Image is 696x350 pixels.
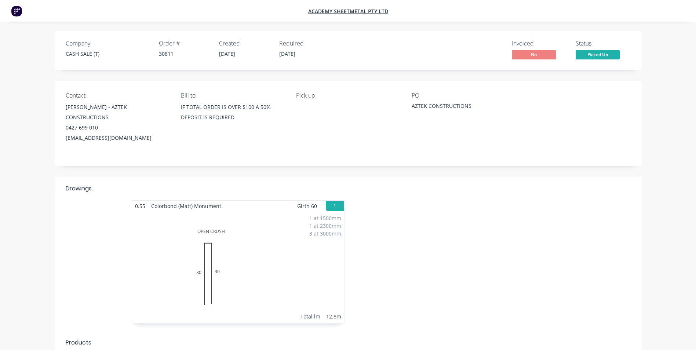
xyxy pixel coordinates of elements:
[66,184,92,193] div: Drawings
[148,201,224,211] span: Colorbond (Matt) Monument
[11,6,22,17] img: Factory
[576,50,620,59] span: Picked Up
[66,102,169,143] div: [PERSON_NAME] - AZTEK CONSTRUCTIONS0427 699 010[EMAIL_ADDRESS][DOMAIN_NAME]
[66,133,169,143] div: [EMAIL_ADDRESS][DOMAIN_NAME]
[412,102,503,112] div: AZTEK CONSTRUCTIONS
[181,92,284,99] div: Bill to
[66,102,169,123] div: [PERSON_NAME] - AZTEK CONSTRUCTIONS
[219,40,270,47] div: Created
[300,313,320,320] div: Total lm
[66,123,169,133] div: 0427 699 010
[297,201,317,211] span: Girth 60
[66,92,169,99] div: Contact
[181,102,284,125] div: IF TOTAL ORDER IS OVER $100 A 50% DEPOSIT IS REQUIRED
[512,50,556,59] span: No
[279,40,331,47] div: Required
[159,50,210,58] div: 30811
[309,222,341,230] div: 1 at 2300mm
[576,40,631,47] div: Status
[132,201,148,211] span: 0.55
[132,211,344,323] div: OPEN CRUSH30301 at 1500mm1 at 2300mm3 at 3000mmTotal lm12.8m
[326,201,344,211] button: 1
[308,8,388,15] a: Academy Sheetmetal Pty Ltd
[412,92,515,99] div: PO
[512,40,567,47] div: Invoiced
[219,50,235,57] span: [DATE]
[66,40,150,47] div: Company
[279,50,295,57] span: [DATE]
[66,338,91,347] div: Products
[159,40,210,47] div: Order #
[66,50,150,58] div: CASH SALE (T)
[326,313,341,320] div: 12.8m
[309,230,341,237] div: 3 at 3000mm
[296,92,400,99] div: Pick up
[309,214,341,222] div: 1 at 1500mm
[181,102,284,123] div: IF TOTAL ORDER IS OVER $100 A 50% DEPOSIT IS REQUIRED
